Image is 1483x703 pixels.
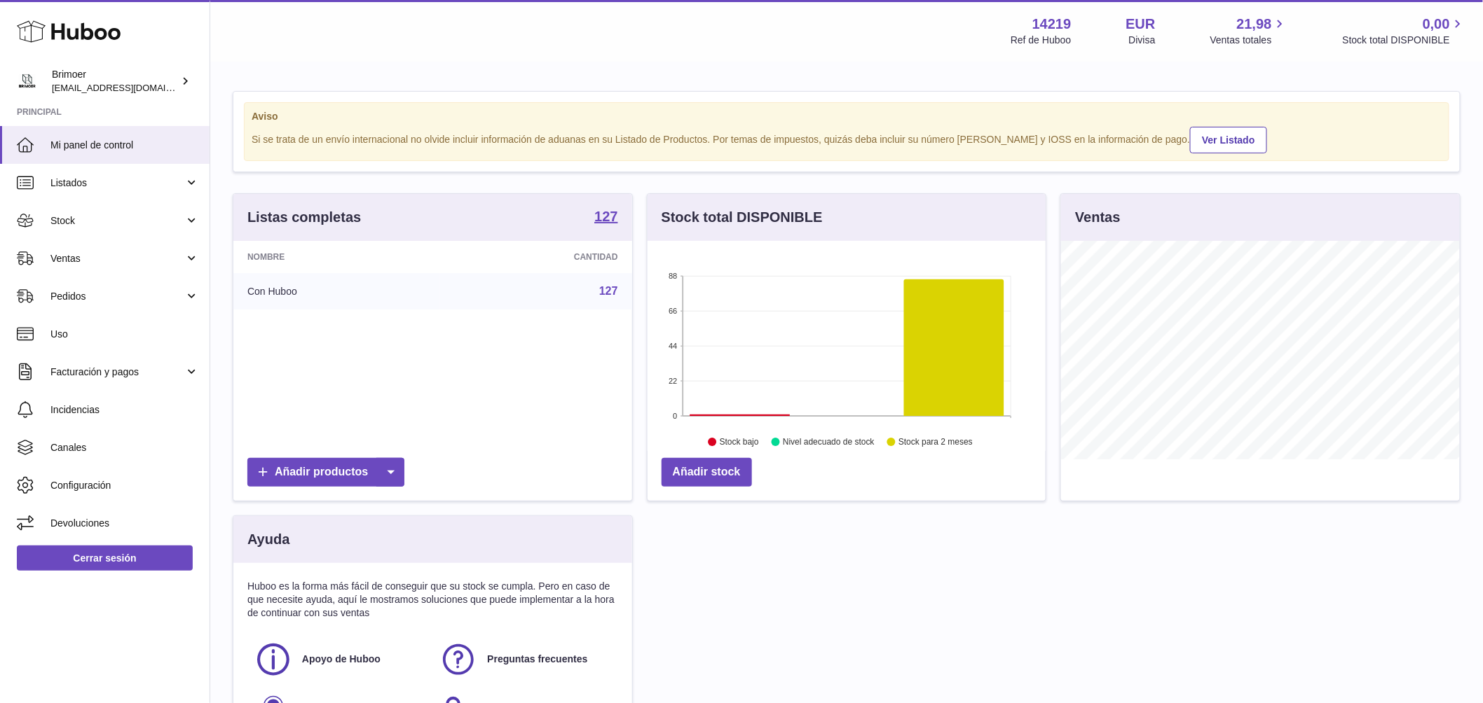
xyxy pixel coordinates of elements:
span: Stock [50,214,184,228]
h3: Stock total DISPONIBLE [662,208,823,227]
span: 0,00 [1423,15,1450,34]
h3: Listas completas [247,208,361,227]
span: Facturación y pagos [50,366,184,379]
span: Pedidos [50,290,184,303]
text: 0 [673,412,677,420]
span: Uso [50,328,199,341]
div: Ref de Huboo [1011,34,1071,47]
div: Si se trata de un envío internacional no olvide incluir información de aduanas en su Listado de P... [252,125,1442,153]
a: 0,00 Stock total DISPONIBLE [1343,15,1466,47]
text: 88 [669,272,677,280]
strong: Aviso [252,110,1442,123]
span: Ventas [50,252,184,265]
h3: Ventas [1075,208,1120,227]
span: 21,98 [1237,15,1272,34]
a: 127 [594,209,617,226]
span: Preguntas frecuentes [487,653,587,666]
text: 44 [669,342,677,350]
span: Configuración [50,479,199,492]
a: Añadir stock [662,458,752,487]
strong: EUR [1126,15,1156,34]
a: Apoyo de Huboo [254,641,425,678]
th: Nombre [233,241,440,273]
a: Ver Listado [1190,127,1266,153]
strong: 127 [594,209,617,223]
text: Stock para 2 meses [898,438,973,447]
span: Devoluciones [50,517,199,530]
text: Nivel adecuado de stock [783,438,875,447]
span: Stock total DISPONIBLE [1343,34,1466,47]
span: Apoyo de Huboo [302,653,381,666]
text: 66 [669,307,677,315]
span: Canales [50,441,199,454]
h3: Ayuda [247,530,289,549]
a: 21,98 Ventas totales [1210,15,1288,47]
p: Huboo es la forma más fácil de conseguir que su stock se cumpla. Pero en caso de que necesite ayu... [247,580,618,620]
span: [EMAIL_ADDRESS][DOMAIN_NAME] [52,82,206,93]
span: Listados [50,176,184,190]
a: Preguntas frecuentes [439,641,610,678]
a: 127 [599,285,618,297]
img: oroses@renuevo.es [17,71,38,92]
span: Incidencias [50,403,199,417]
span: Ventas totales [1210,34,1288,47]
th: Cantidad [440,241,631,273]
a: Añadir productos [247,458,404,487]
span: Mi panel de control [50,139,199,152]
text: 22 [669,377,677,385]
td: Con Huboo [233,273,440,309]
text: Stock bajo [720,438,759,447]
a: Cerrar sesión [17,545,193,571]
strong: 14219 [1032,15,1072,34]
div: Brimoer [52,68,178,95]
div: Divisa [1129,34,1156,47]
